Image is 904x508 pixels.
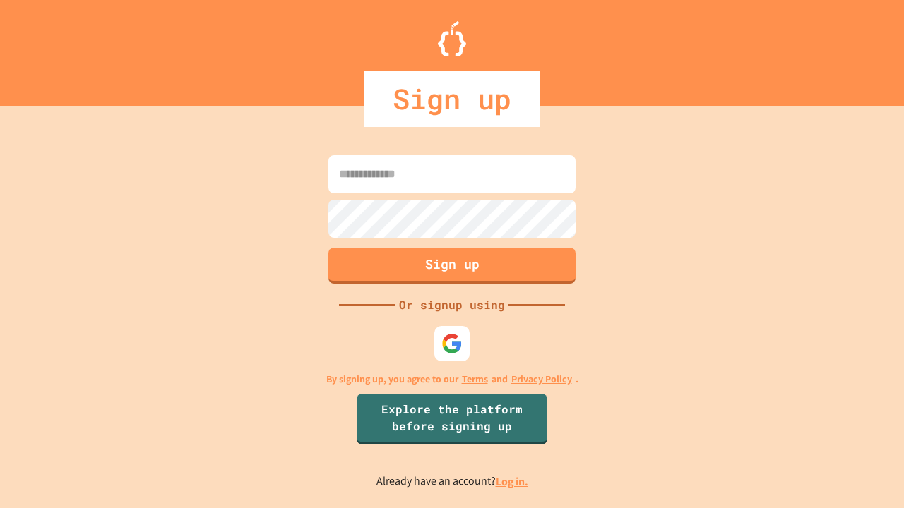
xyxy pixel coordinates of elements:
[441,333,463,354] img: google-icon.svg
[328,248,576,284] button: Sign up
[462,372,488,387] a: Terms
[364,71,540,127] div: Sign up
[376,473,528,490] p: Already have an account?
[845,452,890,494] iframe: chat widget
[357,394,547,445] a: Explore the platform before signing up
[496,474,528,489] a: Log in.
[395,296,509,313] div: Or signup using
[787,390,890,450] iframe: chat widget
[438,21,466,56] img: Logo.svg
[511,372,572,387] a: Privacy Policy
[326,372,578,387] p: By signing up, you agree to our and .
